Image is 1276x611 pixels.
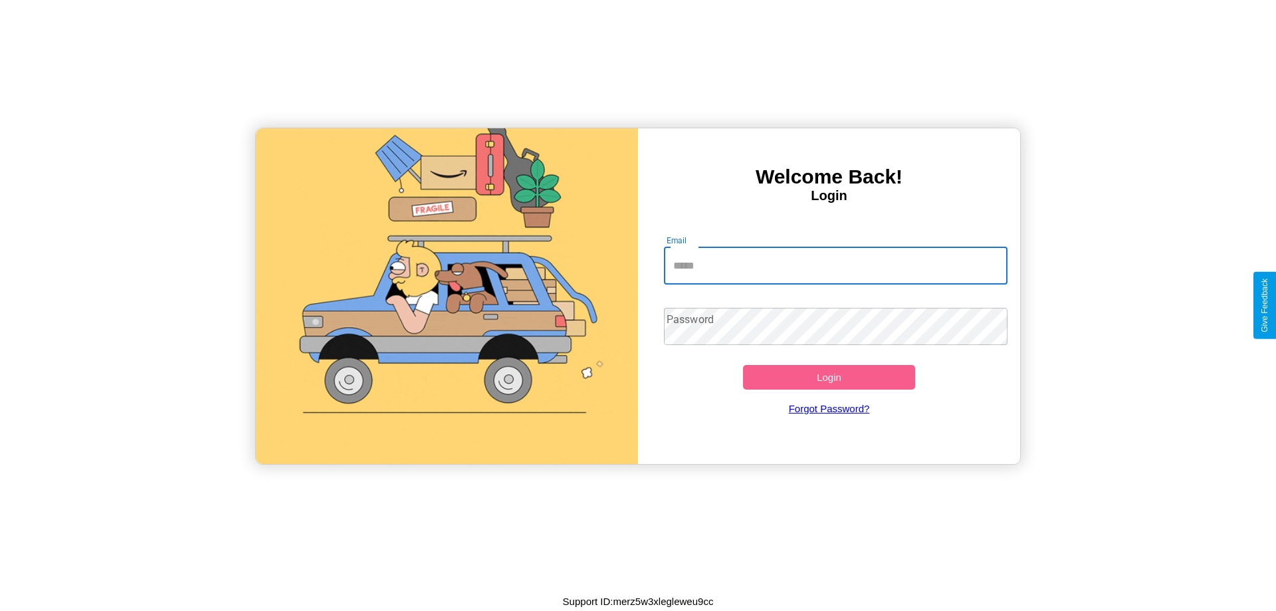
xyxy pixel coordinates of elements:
[667,235,687,246] label: Email
[563,592,714,610] p: Support ID: merz5w3xlegleweu9cc
[638,166,1020,188] h3: Welcome Back!
[638,188,1020,203] h4: Login
[256,128,638,464] img: gif
[743,365,915,390] button: Login
[1260,279,1269,332] div: Give Feedback
[657,390,1002,428] a: Forgot Password?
